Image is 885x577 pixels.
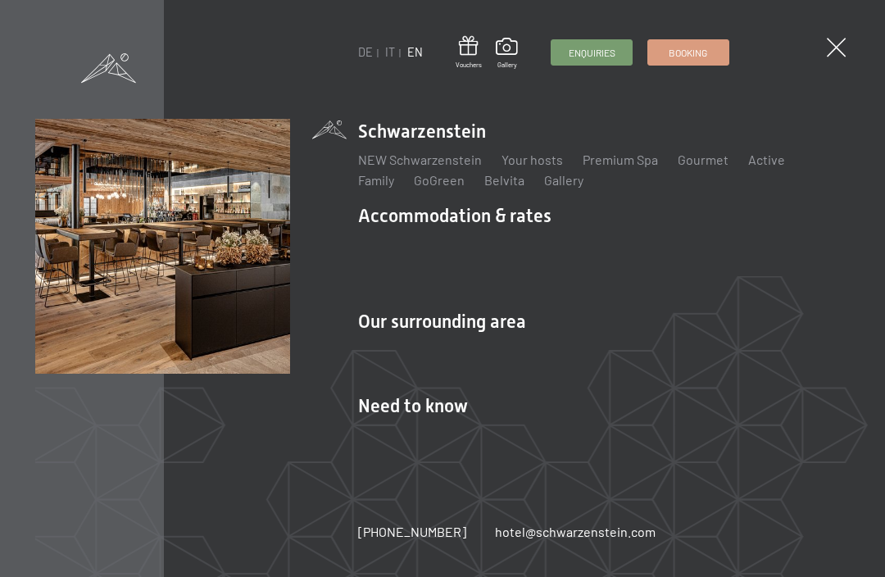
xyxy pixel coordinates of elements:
span: Gallery [496,61,518,70]
a: [PHONE_NUMBER] [358,523,466,541]
a: GoGreen [414,172,465,188]
a: Your hosts [501,152,563,167]
a: IT [385,45,395,59]
a: Enquiries [551,40,632,65]
a: Booking [648,40,728,65]
a: NEW Schwarzenstein [358,152,482,167]
a: Family [358,172,394,188]
a: DE [358,45,373,59]
a: Vouchers [456,36,482,70]
span: Enquiries [569,46,615,60]
a: hotel@schwarzenstein.com [495,523,656,541]
a: Gallery [544,172,583,188]
a: Premium Spa [583,152,658,167]
a: Gallery [496,38,518,69]
span: Vouchers [456,61,482,70]
span: [PHONE_NUMBER] [358,524,466,539]
a: Belvita [484,172,524,188]
a: Active [748,152,785,167]
span: Booking [669,46,707,60]
a: EN [407,45,423,59]
a: Gourmet [678,152,728,167]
